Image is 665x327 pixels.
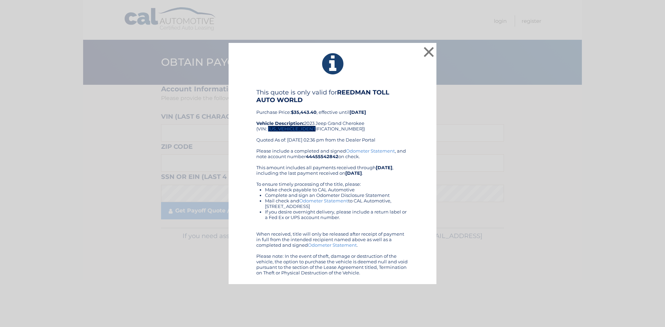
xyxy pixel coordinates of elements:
a: Odometer Statement [308,242,357,248]
a: Odometer Statement [346,148,395,154]
b: [DATE] [349,109,366,115]
b: REEDMAN TOLL AUTO WORLD [256,89,389,104]
strong: Vehicle Description: [256,120,304,126]
b: [DATE] [376,165,392,170]
li: Complete and sign an Odometer Disclosure Statement [265,192,409,198]
button: × [422,45,436,59]
li: Mail check and to CAL Automotive, [STREET_ADDRESS] [265,198,409,209]
div: Please include a completed and signed , and note account number on check. This amount includes al... [256,148,409,275]
b: 44455542842 [306,154,338,159]
h4: This quote is only valid for [256,89,409,104]
li: Make check payable to CAL Automotive [265,187,409,192]
b: $35,443.40 [291,109,317,115]
b: [DATE] [345,170,362,176]
li: If you desire overnight delivery, please include a return label or a Fed Ex or UPS account number. [265,209,409,220]
a: Odometer Statement [299,198,348,203]
div: Purchase Price: , effective until 2023 Jeep Grand Cherokee (VIN: [US_VEHICLE_IDENTIFICATION_NUMBE... [256,89,409,148]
